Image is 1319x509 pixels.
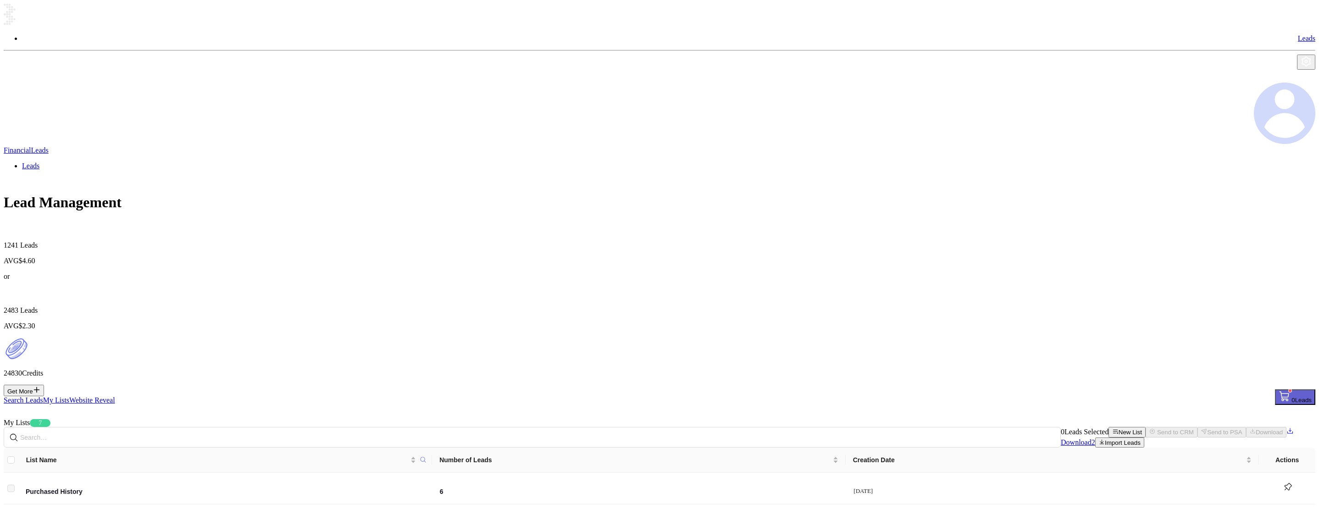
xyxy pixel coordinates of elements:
[4,306,18,314] span: 2483
[846,448,1259,473] th: Creation Date
[4,272,1315,281] p: or
[22,162,39,170] a: Leads
[853,455,1245,465] span: Creation Date
[4,4,150,25] img: logo
[4,385,44,396] button: Get More
[440,487,839,497] p: 6
[1061,428,1294,446] a: Download2
[1259,448,1315,473] th: Actions
[1275,389,1315,405] button: 0Leads
[853,487,1253,496] p: [DATE]
[69,396,115,404] a: Website Reveal
[439,455,831,465] span: Number of Leads
[1146,427,1197,437] button: Send to CRM
[1298,34,1315,42] a: Leads
[26,487,425,497] p: Purchased History
[4,241,1315,249] p: Leads
[19,257,35,265] span: $4.60
[4,369,1315,377] p: 24830 Credits
[4,194,1315,211] h1: Lead Management
[19,322,35,330] span: $2.30
[4,322,1315,330] p: AVG
[1197,427,1246,437] button: Send to PSA
[1095,437,1144,448] button: Import Leads
[4,241,18,249] span: 1241
[1295,70,1306,81] img: iconNotification
[4,257,1315,265] p: AVG
[1108,427,1145,437] button: New List
[1301,56,1312,67] img: iconSetting
[31,146,49,154] a: Leads
[19,448,432,473] th: List Name
[1246,427,1287,437] button: Download
[1061,428,1108,436] span: 0 Leads Selected
[26,455,409,465] span: List Name
[43,396,69,404] a: My Lists
[432,448,845,473] th: Number of Leads
[4,146,31,154] a: Financial
[1254,83,1315,144] img: user
[30,419,50,427] span: 7
[4,306,1315,315] p: Leads
[4,419,1315,427] div: My Lists
[4,396,43,404] a: Search Leads
[20,429,1048,445] input: Search…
